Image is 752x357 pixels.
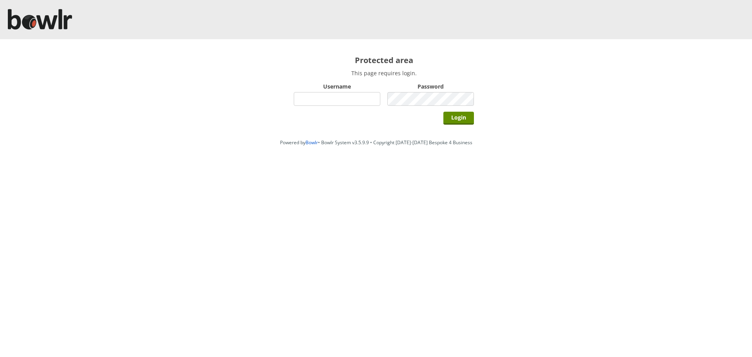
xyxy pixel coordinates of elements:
a: Bowlr [305,139,318,146]
h2: Protected area [294,55,474,65]
span: Powered by • Bowlr System v3.5.9.9 • Copyright [DATE]-[DATE] Bespoke 4 Business [280,139,472,146]
p: This page requires login. [294,69,474,77]
input: Login [443,112,474,125]
label: Username [294,83,380,90]
label: Password [387,83,474,90]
